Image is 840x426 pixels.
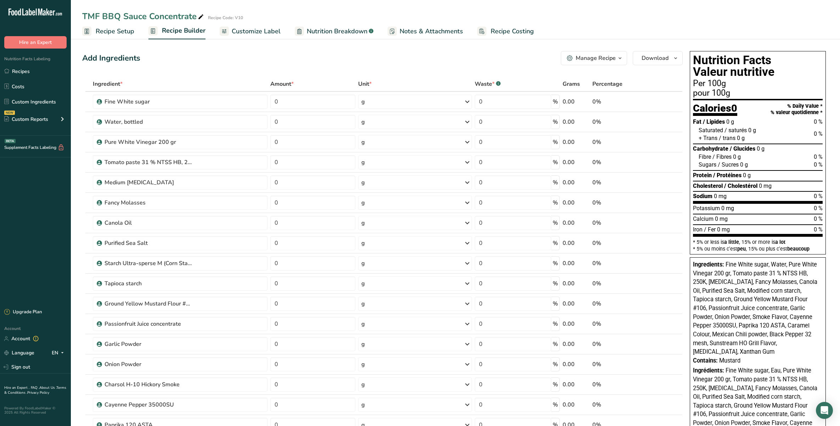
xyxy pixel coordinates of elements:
[563,219,590,227] div: 0.00
[31,385,39,390] a: FAQ .
[220,23,281,39] a: Customize Label
[361,360,365,369] div: g
[733,153,741,160] span: 0 g
[724,183,757,189] span: / Cholestérol
[814,226,823,233] span: 0 %
[477,23,534,39] a: Recipe Costing
[4,116,48,123] div: Custom Reports
[721,205,734,212] span: 0 mg
[295,23,373,39] a: Nutrition Breakdown
[814,118,823,125] span: 0 %
[561,51,627,65] button: Manage Recipe
[693,357,718,364] span: Contains:
[731,102,737,114] span: 0
[703,118,725,125] span: / Lipides
[726,118,734,125] span: 0 g
[563,360,590,369] div: 0.00
[148,23,205,40] a: Recipe Builder
[693,89,823,97] div: pour 100g
[592,138,649,146] div: 0%
[693,183,723,189] span: Cholesterol
[693,79,823,88] div: Per 100g
[4,347,34,359] a: Language
[82,52,140,64] div: Add Ingredients
[563,299,590,308] div: 0.00
[361,320,365,328] div: g
[816,402,833,419] div: Open Intercom Messenger
[740,161,748,168] span: 0 g
[592,380,649,389] div: 0%
[814,130,823,137] span: 0 %
[693,205,720,212] span: Potassium
[361,279,365,288] div: g
[400,27,463,36] span: Notes & Attachments
[105,279,193,288] div: Tapioca starch
[592,80,622,88] span: Percentage
[693,367,724,374] span: Ingrédients:
[592,239,649,247] div: 0%
[704,226,716,233] span: / Fer
[52,349,67,357] div: EN
[105,97,193,106] div: Fine White sugar
[592,219,649,227] div: 0%
[592,299,649,308] div: 0%
[699,135,717,141] span: + Trans
[563,320,590,328] div: 0.00
[718,161,739,168] span: / Sucres
[699,161,716,168] span: Sugars
[633,51,683,65] button: Download
[39,385,56,390] a: About Us .
[4,406,67,415] div: Powered By FoodLabelMaker © 2025 All Rights Reserved
[693,246,823,251] div: * 5% ou moins c’est , 15% ou plus c’est
[787,246,810,252] span: beaucoup
[693,103,737,116] div: Calories
[361,178,365,187] div: g
[737,246,746,252] span: peu
[712,153,732,160] span: / Fibres
[307,27,367,36] span: Nutrition Breakdown
[771,103,823,116] div: % Daily Value * % valeur quotidienne *
[592,259,649,268] div: 0%
[693,145,728,152] span: Carbohydrate
[208,15,243,21] div: Recipe Code: V10
[814,205,823,212] span: 0 %
[96,27,134,36] span: Recipe Setup
[715,215,728,222] span: 0 mg
[699,153,711,160] span: Fibre
[361,138,365,146] div: g
[105,340,193,348] div: Garlic Powder
[105,400,193,409] div: Cayenne Pepper 35000SU
[475,80,501,88] div: Waste
[4,385,29,390] a: Hire an Expert .
[714,193,727,200] span: 0 mg
[361,299,365,308] div: g
[105,380,193,389] div: Charsol H-10 Hickory Smoke
[361,340,365,348] div: g
[563,118,590,126] div: 0.00
[563,97,590,106] div: 0.00
[713,172,742,179] span: / Protéines
[361,380,365,389] div: g
[563,80,580,88] span: Grams
[361,118,365,126] div: g
[563,178,590,187] div: 0.00
[693,215,714,222] span: Calcium
[592,118,649,126] div: 0%
[105,360,193,369] div: Onion Powder
[105,259,193,268] div: Starch Ultra-sperse M (Corn Starch)
[693,261,724,268] span: Ingredients:
[105,198,193,207] div: Fancy Molasses
[814,153,823,160] span: 0 %
[693,118,701,125] span: Fat
[5,139,16,143] div: BETA
[814,193,823,200] span: 0 %
[717,226,730,233] span: 0 mg
[748,127,756,134] span: 0 g
[162,26,205,35] span: Recipe Builder
[719,135,735,141] span: / trans
[592,198,649,207] div: 0%
[737,135,745,141] span: 0 g
[563,380,590,389] div: 0.00
[592,97,649,106] div: 0%
[592,158,649,167] div: 0%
